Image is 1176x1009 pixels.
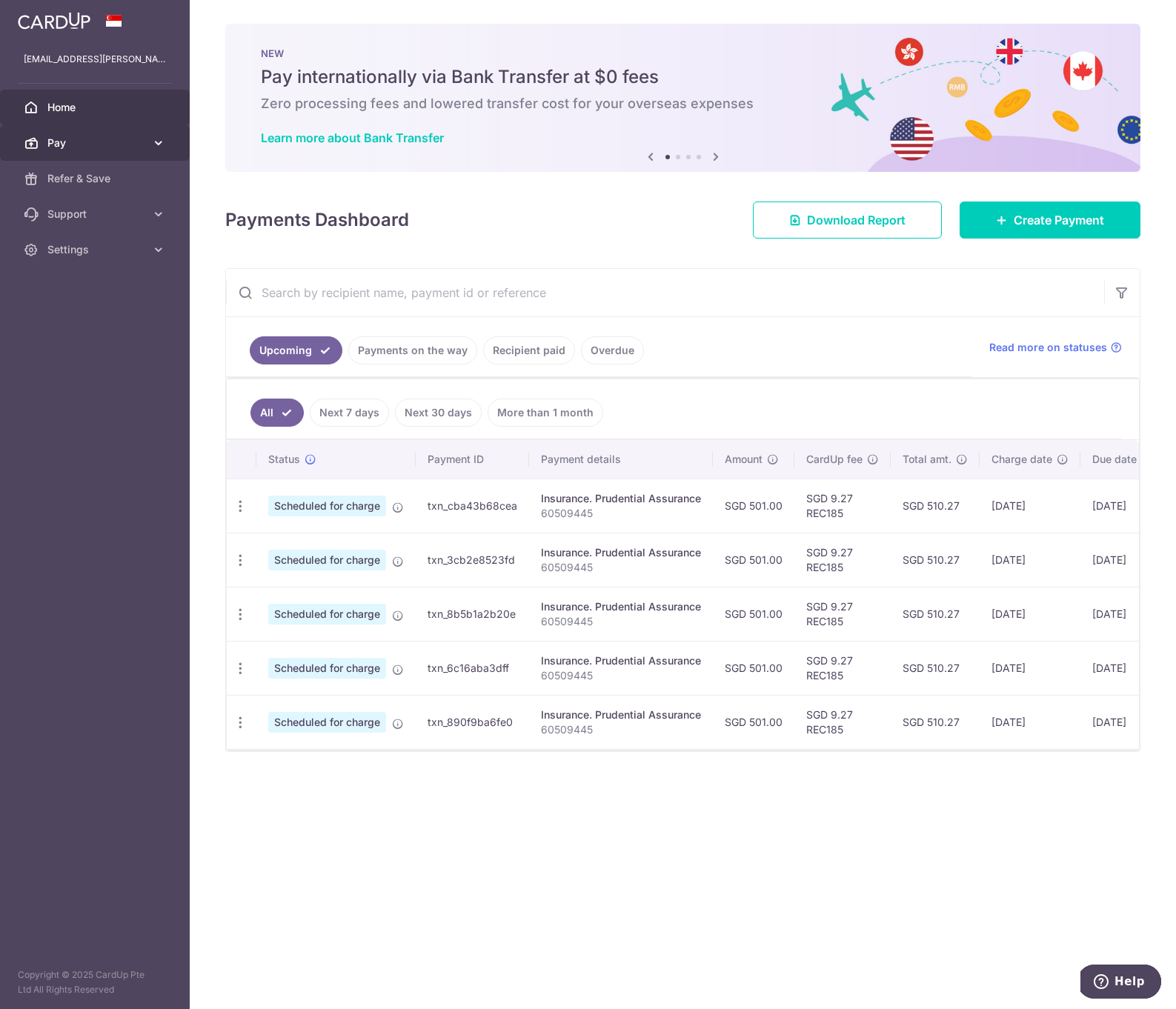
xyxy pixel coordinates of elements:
span: Help [34,10,64,24]
div: Insurance. Prudential Assurance [541,707,701,722]
span: Charge date [991,452,1052,467]
a: Next 30 days [395,399,482,427]
a: More than 1 month [488,399,603,427]
h6: Zero processing fees and lowered transfer cost for your overseas expenses [261,95,1105,113]
td: SGD 501.00 [713,479,794,533]
img: Bank transfer banner [225,24,1140,172]
td: SGD 9.27 REC185 [794,641,891,695]
td: [DATE] [980,695,1080,749]
th: Payment ID [416,440,529,479]
td: SGD 501.00 [713,641,794,695]
td: [DATE] [1080,695,1165,749]
td: txn_cba43b68cea [416,479,529,533]
div: Insurance. Prudential Assurance [541,491,701,506]
p: [EMAIL_ADDRESS][PERSON_NAME][DOMAIN_NAME] [24,52,166,67]
a: Read more on statuses [989,340,1122,355]
span: Scheduled for charge [268,604,386,625]
input: Search by recipient name, payment id or reference [226,269,1104,316]
p: 60509445 [541,668,701,683]
td: SGD 510.27 [891,479,980,533]
td: SGD 510.27 [891,533,980,587]
p: NEW [261,47,1105,59]
td: SGD 9.27 REC185 [794,533,891,587]
td: SGD 510.27 [891,641,980,695]
td: [DATE] [1080,479,1165,533]
span: Due date [1092,452,1137,467]
td: SGD 510.27 [891,587,980,641]
td: [DATE] [1080,641,1165,695]
td: SGD 9.27 REC185 [794,479,891,533]
span: Home [47,100,145,115]
p: 60509445 [541,560,701,575]
span: Scheduled for charge [268,550,386,570]
td: [DATE] [1080,587,1165,641]
td: [DATE] [980,641,1080,695]
img: CardUp [18,12,90,30]
p: 60509445 [541,614,701,629]
span: Status [268,452,300,467]
span: Settings [47,242,145,257]
a: Payments on the way [348,336,477,364]
span: Download Report [807,211,906,229]
a: Next 7 days [310,399,389,427]
td: SGD 501.00 [713,695,794,749]
a: Recipient paid [483,336,575,364]
span: Support [47,207,145,222]
h5: Pay internationally via Bank Transfer at $0 fees [261,65,1105,89]
td: [DATE] [980,587,1080,641]
a: Create Payment [960,202,1140,239]
div: Insurance. Prudential Assurance [541,653,701,668]
td: [DATE] [1080,533,1165,587]
h4: Payments Dashboard [225,207,409,233]
td: txn_890f9ba6fe0 [416,695,529,749]
td: txn_8b5b1a2b20e [416,587,529,641]
div: Insurance. Prudential Assurance [541,545,701,560]
p: 60509445 [541,506,701,521]
td: txn_3cb2e8523fd [416,533,529,587]
span: Total amt. [903,452,951,467]
a: Download Report [753,202,942,239]
td: [DATE] [980,533,1080,587]
td: SGD 501.00 [713,587,794,641]
span: Scheduled for charge [268,712,386,733]
td: SGD 501.00 [713,533,794,587]
span: Refer & Save [47,171,145,186]
a: Upcoming [250,336,342,364]
span: Create Payment [1014,211,1104,229]
div: Insurance. Prudential Assurance [541,599,701,614]
iframe: Opens a widget where you can find more information [1080,965,1161,1002]
span: Scheduled for charge [268,496,386,516]
span: Pay [47,136,145,150]
a: All [250,399,304,427]
a: Learn more about Bank Transfer [261,130,444,145]
td: txn_6c16aba3dff [416,641,529,695]
th: Payment details [529,440,713,479]
span: Amount [725,452,763,467]
span: Read more on statuses [989,340,1107,355]
td: SGD 510.27 [891,695,980,749]
a: Overdue [581,336,644,364]
td: SGD 9.27 REC185 [794,587,891,641]
td: [DATE] [980,479,1080,533]
span: CardUp fee [806,452,863,467]
p: 60509445 [541,722,701,737]
td: SGD 9.27 REC185 [794,695,891,749]
span: Scheduled for charge [268,658,386,679]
